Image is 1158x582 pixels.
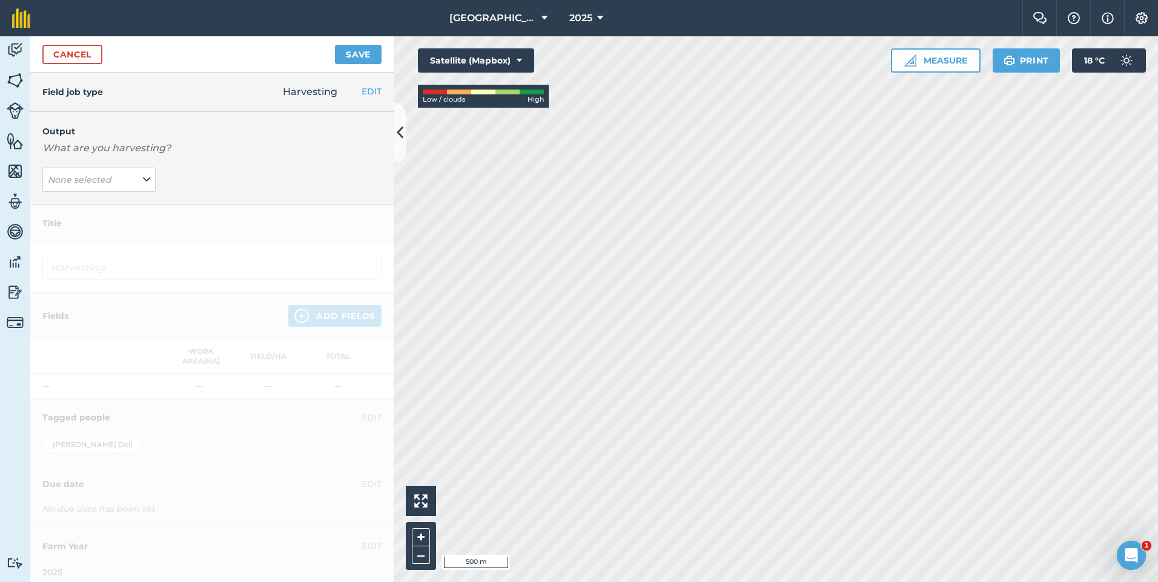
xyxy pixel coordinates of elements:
[7,71,24,90] img: svg+xml;base64,PHN2ZyB4bWxucz0iaHR0cDovL3d3dy53My5vcmcvMjAwMC9zdmciIHdpZHRoPSI1NiIgaGVpZ2h0PSI2MC...
[12,8,30,28] img: fieldmargin Logo
[412,528,430,546] button: +
[1102,11,1114,25] img: svg+xml;base64,PHN2ZyB4bWxucz0iaHR0cDovL3d3dy53My5vcmcvMjAwMC9zdmciIHdpZHRoPSIxNyIgaGVpZ2h0PSIxNy...
[362,85,382,98] button: EDIT
[1004,53,1015,68] img: svg+xml;base64,PHN2ZyB4bWxucz0iaHR0cDovL3d3dy53My5vcmcvMjAwMC9zdmciIHdpZHRoPSIxOSIgaGVpZ2h0PSIyNC...
[7,132,24,150] img: svg+xml;base64,PHN2ZyB4bWxucz0iaHR0cDovL3d3dy53My5vcmcvMjAwMC9zdmciIHdpZHRoPSI1NiIgaGVpZ2h0PSI2MC...
[335,45,382,64] button: Save
[414,494,428,508] img: Four arrows, one pointing top left, one top right, one bottom right and the last bottom left
[1114,48,1139,73] img: svg+xml;base64,PD94bWwgdmVyc2lvbj0iMS4wIiBlbmNvZGluZz0idXRmLTgiPz4KPCEtLSBHZW5lcmF0b3I6IEFkb2JlIE...
[528,94,544,105] span: High
[1033,12,1047,24] img: Two speech bubbles overlapping with the left bubble in the forefront
[449,11,537,25] span: [GEOGRAPHIC_DATA][PERSON_NAME]
[7,283,24,301] img: svg+xml;base64,PD94bWwgdmVyc2lvbj0iMS4wIiBlbmNvZGluZz0idXRmLTgiPz4KPCEtLSBHZW5lcmF0b3I6IEFkb2JlIE...
[7,557,24,569] img: svg+xml;base64,PD94bWwgdmVyc2lvbj0iMS4wIiBlbmNvZGluZz0idXRmLTgiPz4KPCEtLSBHZW5lcmF0b3I6IEFkb2JlIE...
[418,48,534,73] button: Satellite (Mapbox)
[7,314,24,331] img: svg+xml;base64,PD94bWwgdmVyc2lvbj0iMS4wIiBlbmNvZGluZz0idXRmLTgiPz4KPCEtLSBHZW5lcmF0b3I6IEFkb2JlIE...
[42,142,171,154] em: What are you harvesting?
[7,253,24,271] img: svg+xml;base64,PD94bWwgdmVyc2lvbj0iMS4wIiBlbmNvZGluZz0idXRmLTgiPz4KPCEtLSBHZW5lcmF0b3I6IEFkb2JlIE...
[7,102,24,119] img: svg+xml;base64,PD94bWwgdmVyc2lvbj0iMS4wIiBlbmNvZGluZz0idXRmLTgiPz4KPCEtLSBHZW5lcmF0b3I6IEFkb2JlIE...
[42,85,103,99] h4: Field job type
[42,168,156,192] button: None selected
[569,11,592,25] span: 2025
[1067,12,1081,24] img: A question mark icon
[7,162,24,180] img: svg+xml;base64,PHN2ZyB4bWxucz0iaHR0cDovL3d3dy53My5vcmcvMjAwMC9zdmciIHdpZHRoPSI1NiIgaGVpZ2h0PSI2MC...
[1134,12,1149,24] img: A cog icon
[1084,48,1105,73] span: 18 ° C
[1117,541,1146,570] iframe: Intercom live chat
[891,48,981,73] button: Measure
[1142,541,1151,551] span: 1
[423,94,466,105] span: Low / clouds
[7,192,24,211] img: svg+xml;base64,PD94bWwgdmVyc2lvbj0iMS4wIiBlbmNvZGluZz0idXRmLTgiPz4KPCEtLSBHZW5lcmF0b3I6IEFkb2JlIE...
[7,223,24,241] img: svg+xml;base64,PD94bWwgdmVyc2lvbj0iMS4wIiBlbmNvZGluZz0idXRmLTgiPz4KPCEtLSBHZW5lcmF0b3I6IEFkb2JlIE...
[283,86,337,97] span: Harvesting
[1072,48,1146,73] button: 18 °C
[42,124,382,139] h4: Output
[42,45,102,64] a: Cancel
[48,174,111,185] em: None selected
[904,54,916,67] img: Ruler icon
[993,48,1060,73] button: Print
[412,546,430,564] button: –
[7,41,24,59] img: svg+xml;base64,PD94bWwgdmVyc2lvbj0iMS4wIiBlbmNvZGluZz0idXRmLTgiPz4KPCEtLSBHZW5lcmF0b3I6IEFkb2JlIE...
